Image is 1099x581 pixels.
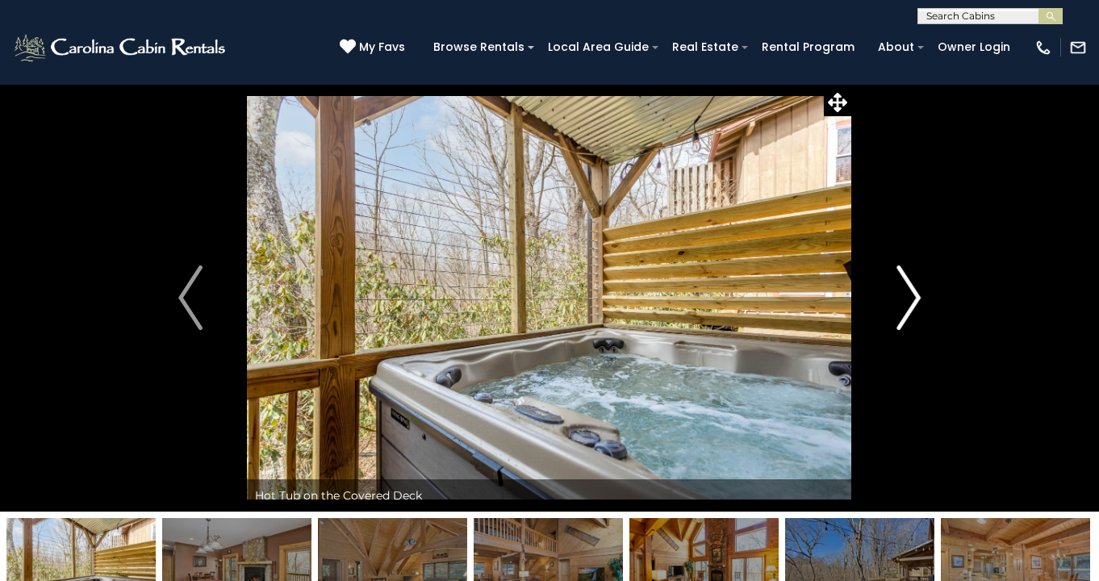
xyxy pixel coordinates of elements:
a: My Favs [340,39,409,56]
img: arrow [178,265,203,330]
div: Hot Tub on the Covered Deck [247,479,851,512]
a: Browse Rentals [425,35,533,60]
a: About [870,35,922,60]
img: White-1-2.png [12,31,230,64]
img: mail-regular-white.png [1069,39,1087,56]
span: My Favs [359,39,405,56]
button: Next [852,84,966,512]
a: Local Area Guide [540,35,657,60]
img: arrow [896,265,921,330]
a: Rental Program [754,35,863,60]
button: Previous [133,84,247,512]
img: phone-regular-white.png [1034,39,1052,56]
a: Real Estate [664,35,746,60]
a: Owner Login [930,35,1018,60]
